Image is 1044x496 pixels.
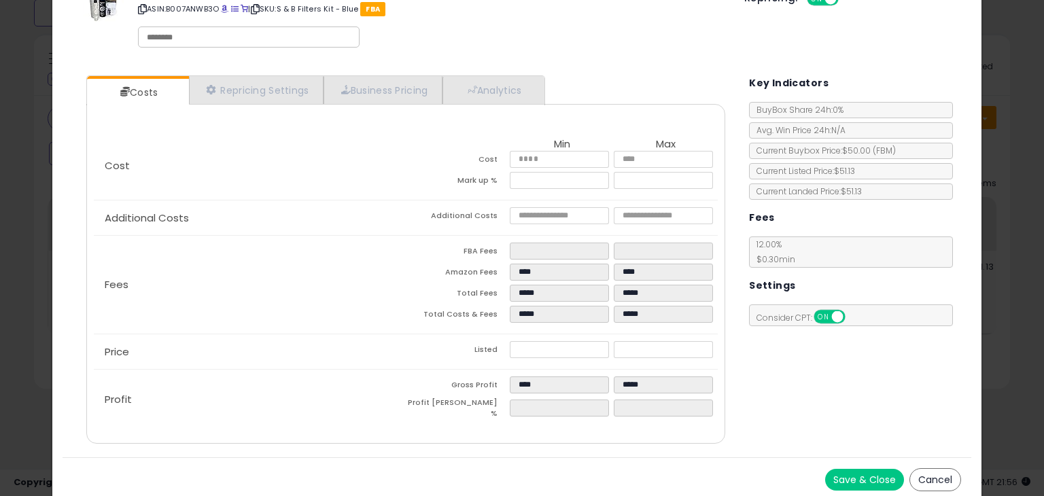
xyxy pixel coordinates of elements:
span: Avg. Win Price 24h: N/A [750,124,846,136]
span: $0.30 min [750,253,795,265]
td: Listed [406,341,510,362]
a: All offer listings [231,3,239,14]
a: Business Pricing [324,76,442,104]
th: Min [510,139,614,151]
p: Additional Costs [94,213,406,224]
td: Amazon Fees [406,264,510,285]
td: Total Costs & Fees [406,306,510,327]
span: Current Landed Price: $51.13 [750,185,862,197]
p: Profit [94,394,406,405]
h5: Fees [749,209,775,226]
span: BuyBox Share 24h: 0% [750,104,843,116]
a: BuyBox page [221,3,228,14]
td: Additional Costs [406,207,510,228]
span: Consider CPT: [750,312,863,323]
p: Fees [94,279,406,290]
span: FBA [360,2,385,16]
span: ON [815,311,832,323]
span: 12.00 % [750,238,795,265]
td: FBA Fees [406,243,510,264]
td: Total Fees [406,285,510,306]
a: Costs [87,79,188,106]
h5: Settings [749,277,795,294]
td: Cost [406,151,510,172]
th: Max [614,139,718,151]
a: Your listing only [241,3,248,14]
p: Price [94,347,406,357]
h5: Key Indicators [749,75,829,92]
button: Save & Close [825,469,904,491]
span: ( FBM ) [873,145,896,156]
p: Cost [94,160,406,171]
span: $50.00 [842,145,896,156]
a: Repricing Settings [189,76,324,104]
span: Current Buybox Price: [750,145,896,156]
span: Current Listed Price: $51.13 [750,165,855,177]
td: Profit [PERSON_NAME] % [406,397,510,423]
span: OFF [843,311,865,323]
td: Mark up % [406,172,510,193]
td: Gross Profit [406,376,510,397]
button: Cancel [909,468,961,491]
a: Analytics [442,76,543,104]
